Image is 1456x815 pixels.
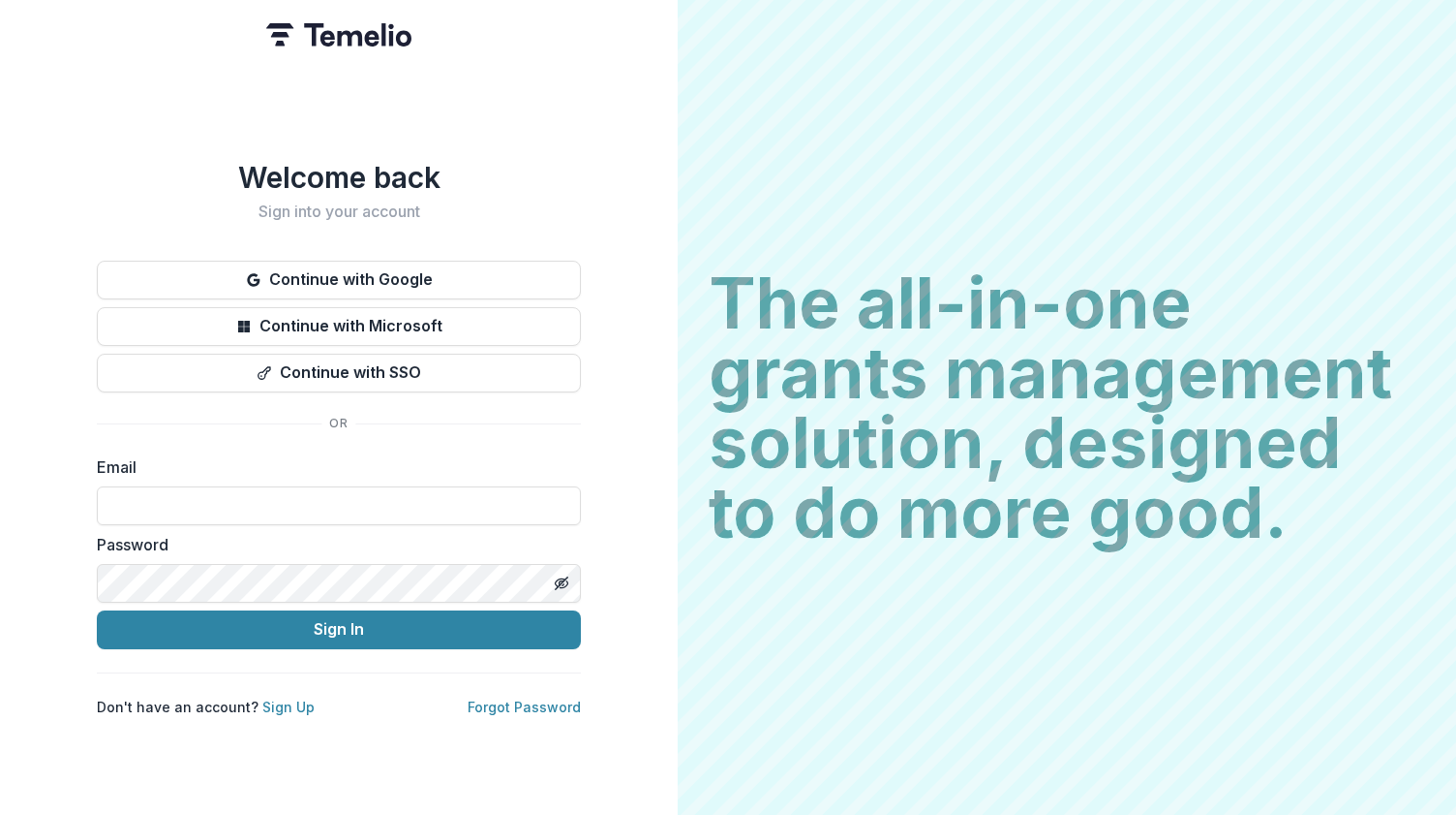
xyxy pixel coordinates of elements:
a: Forgot Password [468,699,581,715]
button: Continue with SSO [97,354,581,392]
button: Toggle password visibility [546,568,577,599]
p: Don't have an account? [97,697,315,717]
label: Password [97,533,569,556]
h1: Welcome back [97,160,581,195]
button: Continue with Google [97,261,581,299]
button: Continue with Microsoft [97,307,581,346]
img: Temelio [266,23,411,47]
button: Sign In [97,611,581,649]
h2: Sign into your account [97,203,581,221]
label: Email [97,455,569,479]
a: Sign Up [262,699,315,715]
